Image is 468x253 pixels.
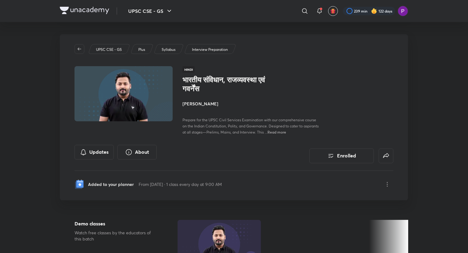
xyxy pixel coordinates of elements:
img: avatar [330,8,336,14]
p: Watch free classes by the educators of this batch [75,230,158,242]
span: Hindi [182,66,195,73]
a: Interview Preparation [191,47,229,52]
img: streak [371,8,377,14]
span: Read more [267,130,286,134]
span: Prepare for the UPSC Civil Services Examination with our comprehensive course on the Indian Const... [182,118,319,134]
a: Syllabus [161,47,177,52]
button: false [379,149,393,163]
img: Company Logo [60,7,109,14]
h1: भारतीय संविधान, राजव्यवस्था एवं गवर्नेंस [182,75,283,93]
button: About [117,145,157,160]
h4: [PERSON_NAME] [182,100,320,107]
button: Enrolled [309,149,374,163]
img: Thumbnail [74,66,174,122]
button: avatar [328,6,338,16]
p: Interview Preparation [192,47,228,52]
a: Plus [137,47,146,52]
p: Plus [138,47,145,52]
p: Syllabus [162,47,175,52]
img: Preeti Pandey [398,6,408,16]
p: UPSC CSE - GS [96,47,122,52]
a: Company Logo [60,7,109,16]
p: From [DATE] · 1 class every day at 9:00 AM [139,181,222,187]
p: Added to your planner [88,181,134,187]
button: UPSC CSE - GS [125,5,177,17]
button: Updates [75,145,114,160]
h5: Demo classes [75,220,158,227]
a: UPSC CSE - GS [95,47,123,52]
